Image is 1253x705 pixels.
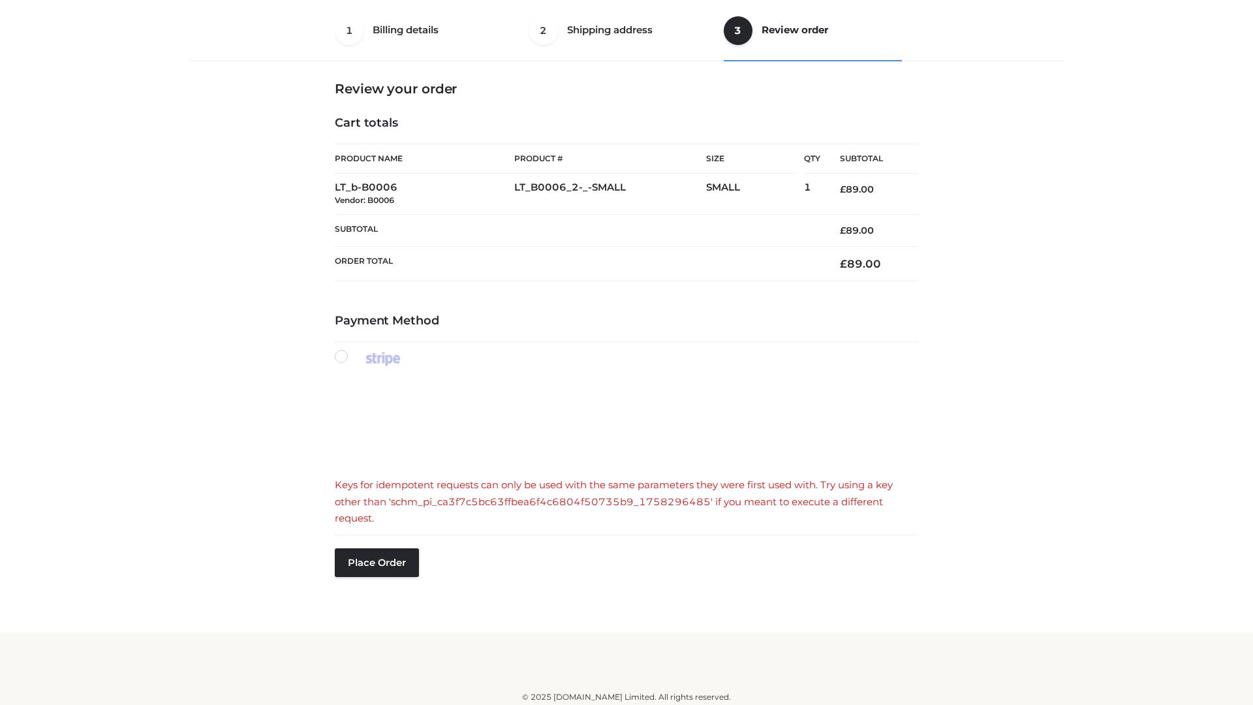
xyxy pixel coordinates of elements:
[820,144,918,174] th: Subtotal
[840,257,881,270] bdi: 89.00
[335,314,918,328] h4: Payment Method
[840,183,846,195] span: £
[804,144,820,174] th: Qty
[840,225,874,236] bdi: 89.00
[335,144,514,174] th: Product Name
[804,174,820,215] td: 1
[840,225,846,236] span: £
[706,144,797,174] th: Size
[335,116,918,131] h4: Cart totals
[335,195,394,205] small: Vendor: B0006
[332,380,916,463] iframe: Secure payment input frame
[335,174,514,215] td: LT_b-B0006
[194,691,1059,704] div: © 2025 [DOMAIN_NAME] Limited. All rights reserved.
[840,183,874,195] bdi: 89.00
[335,247,820,281] th: Order Total
[514,144,706,174] th: Product #
[335,548,419,577] button: Place order
[514,174,706,215] td: LT_B0006_2-_-SMALL
[840,257,847,270] span: £
[706,174,804,215] td: SMALL
[335,477,918,527] div: Keys for idempotent requests can only be used with the same parameters they were first used with....
[335,81,918,97] h3: Review your order
[335,214,820,246] th: Subtotal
